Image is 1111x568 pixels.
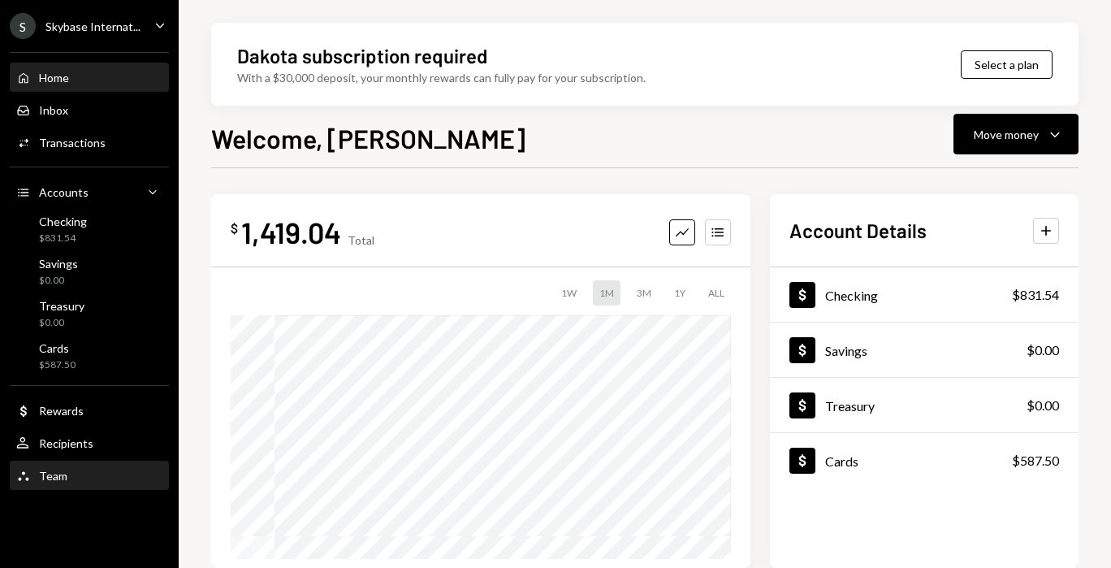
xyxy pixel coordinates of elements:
div: S [10,13,36,39]
div: $831.54 [39,232,87,245]
div: Skybase Internat... [45,20,140,33]
div: 1W [555,280,583,306]
div: Team [39,469,67,483]
div: Cards [39,341,76,355]
div: Total [348,233,374,247]
a: Rewards [10,396,169,425]
div: 1,419.04 [241,214,341,250]
div: Treasury [825,398,875,414]
div: Checking [39,215,87,228]
div: $0.00 [1027,340,1059,360]
a: Home [10,63,169,92]
a: Team [10,461,169,490]
div: 1Y [668,280,692,306]
a: Recipients [10,428,169,457]
button: Move money [953,114,1079,154]
div: $587.50 [1012,451,1059,470]
div: With a $30,000 deposit, your monthly rewards can fully pay for your subscription. [237,69,646,86]
div: $0.00 [39,274,78,288]
div: Rewards [39,404,84,418]
div: $0.00 [1027,396,1059,415]
div: Inbox [39,103,68,117]
div: Savings [39,257,78,271]
div: Move money [974,126,1039,143]
a: Transactions [10,128,169,157]
div: Transactions [39,136,106,150]
div: Recipients [39,436,93,450]
a: Treasury$0.00 [770,378,1079,432]
div: 1M [593,280,620,306]
h2: Account Details [789,217,927,244]
a: Cards$587.50 [770,433,1079,488]
div: Savings [825,343,867,358]
a: Savings$0.00 [770,323,1079,377]
div: Home [39,71,69,85]
a: Inbox [10,95,169,124]
a: Checking$831.54 [770,267,1079,322]
a: Treasury$0.00 [10,294,169,333]
a: Checking$831.54 [10,210,169,249]
div: Dakota subscription required [237,42,487,69]
div: $ [231,220,238,236]
div: $0.00 [39,316,84,330]
div: $587.50 [39,358,76,372]
button: Select a plan [961,50,1053,79]
div: ALL [702,280,731,306]
h1: Welcome, [PERSON_NAME] [211,122,525,154]
div: Treasury [39,299,84,313]
a: Cards$587.50 [10,336,169,375]
div: $831.54 [1012,285,1059,305]
div: 3M [630,280,658,306]
a: Accounts [10,177,169,206]
div: Cards [825,453,858,469]
a: Savings$0.00 [10,252,169,291]
div: Checking [825,288,878,303]
div: Accounts [39,185,89,199]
